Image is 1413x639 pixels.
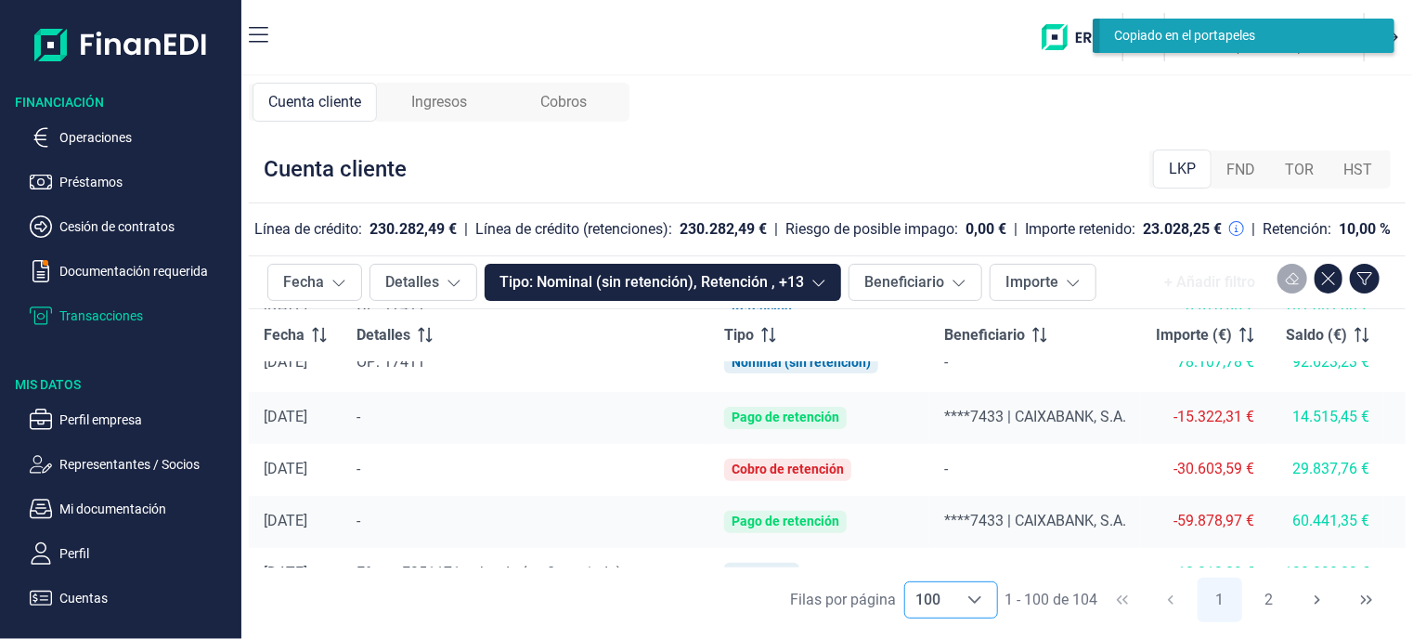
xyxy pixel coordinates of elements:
[264,353,327,372] div: [DATE]
[1169,158,1196,180] span: LKP
[59,215,234,238] p: Cesión de contratos
[1156,324,1232,346] span: Importe (€)
[1284,565,1369,583] div: 120.320,32 €
[30,453,234,476] button: Representantes / Socios
[944,565,948,582] span: -
[1100,578,1145,622] button: First Page
[944,461,948,478] span: -
[944,513,1126,530] span: ****7433 | CAIXABANK, S.A.
[264,324,305,346] span: Fecha
[30,409,234,431] button: Perfil empresa
[1284,409,1369,427] div: 14.515,45 €
[464,218,468,241] div: |
[732,411,839,425] div: Pago de retención
[1014,218,1018,241] div: |
[1251,218,1255,241] div: |
[1344,578,1389,622] button: Last Page
[732,515,839,529] div: Pago de retención
[59,305,234,327] p: Transacciones
[1042,24,1115,50] img: erp
[30,260,234,282] button: Documentación requerida
[785,220,958,239] div: Riesgo de posible impago:
[680,220,767,239] div: 230.282,49 €
[268,91,361,113] span: Cuenta cliente
[264,513,327,531] div: [DATE]
[1295,578,1340,622] button: Next Page
[30,542,234,565] button: Perfil
[1270,151,1329,189] div: TOR
[990,264,1096,301] button: Importe
[1173,17,1356,58] button: SOSOPHOS GESTIO SL (B60148996)
[30,126,234,149] button: Operaciones
[1210,17,1327,35] h3: SOPHOS GESTIO SL
[264,461,327,479] div: [DATE]
[59,260,234,282] p: Documentación requerida
[1156,353,1254,372] div: 78.107,78 €
[1156,409,1254,427] div: -15.322,31 €
[254,220,362,239] div: Línea de crédito:
[1143,220,1222,239] div: 23.028,25 €
[1156,513,1254,531] div: -59.878,97 €
[369,220,457,239] div: 230.282,49 €
[59,409,234,431] p: Perfil empresa
[1284,461,1369,479] div: 29.837,76 €
[264,565,327,583] div: [DATE]
[905,582,953,618] span: 100
[501,83,626,122] div: Cobros
[30,171,234,193] button: Préstamos
[732,355,871,370] div: Nominal (sin retención)
[1025,220,1135,239] div: Importe retenido:
[1284,513,1369,531] div: 60.441,35 €
[356,353,425,371] span: OP: 17411
[1343,159,1372,181] span: HST
[1156,565,1254,583] div: 18.812,89 €
[59,453,234,476] p: Representantes / Socios
[377,83,501,122] div: Ingresos
[791,589,897,611] div: Filas por página
[356,324,410,346] span: Detalles
[966,220,1006,239] div: 0,00 €
[1329,151,1387,189] div: HST
[540,91,587,113] span: Cobros
[356,409,360,426] span: -
[1156,461,1254,479] div: -30.603,59 €
[59,171,234,193] p: Préstamos
[1212,151,1270,189] div: FND
[724,324,754,346] span: Tipo
[30,215,234,238] button: Cesión de contratos
[774,218,778,241] div: |
[485,264,841,301] button: Tipo: Nominal (sin retención), Retención , +13
[1339,220,1391,239] div: 10,00 %
[356,565,622,582] span: Efecto F251171 cobrado (no financiado)
[953,582,997,618] div: Choose
[1284,353,1369,372] div: 92.623,23 €
[267,264,362,301] button: Fecha
[30,498,234,520] button: Mi documentación
[411,91,467,113] span: Ingresos
[59,542,234,565] p: Perfil
[30,587,234,609] button: Cuentas
[732,567,792,581] div: Retención
[59,126,234,149] p: Operaciones
[1198,578,1242,622] button: Page 1
[356,461,360,478] span: -
[1226,159,1255,181] span: FND
[1114,26,1367,46] div: Copiado en el portapeles
[30,305,234,327] button: Transacciones
[34,15,208,74] img: Logo de aplicación
[1148,578,1193,622] button: Previous Page
[1286,324,1347,346] span: Saldo (€)
[264,409,327,427] div: [DATE]
[475,220,672,239] div: Línea de crédito (retenciones):
[732,463,844,477] div: Cobro de retención
[1153,150,1212,189] div: LKP
[369,264,477,301] button: Detalles
[253,83,377,122] div: Cuenta cliente
[59,587,234,609] p: Cuentas
[1285,159,1314,181] span: TOR
[849,264,982,301] button: Beneficiario
[356,513,360,530] span: -
[944,353,948,371] span: -
[944,409,1126,426] span: ****7433 | CAIXABANK, S.A.
[944,324,1025,346] span: Beneficiario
